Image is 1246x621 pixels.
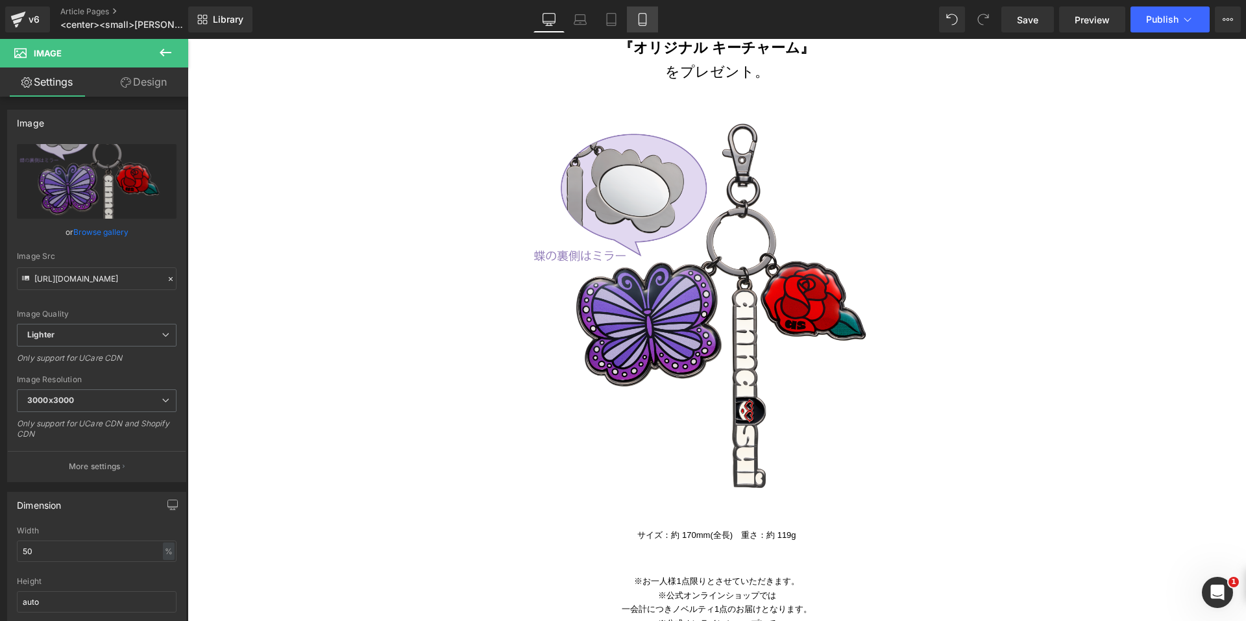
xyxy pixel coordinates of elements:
[596,6,627,32] a: Tablet
[1146,14,1179,25] span: Publish
[8,451,186,481] button: More settings
[26,11,42,28] div: v6
[5,6,50,32] a: v6
[150,489,909,503] p: サイズ：約 170mm(全長) 重さ：約 119g
[1130,6,1210,32] button: Publish
[188,6,252,32] a: New Library
[150,535,909,549] p: ※お一人様1点限りとさせていただきます。
[150,21,909,45] p: をプレゼント。
[150,578,909,591] p: ※公式オンラインショップにて
[17,541,177,562] input: auto
[17,591,177,613] input: auto
[60,19,185,30] span: <center><small>[PERSON_NAME] COSMETICS <br>NOVELTY FAIR</small></center>
[69,461,121,472] p: More settings
[17,493,62,511] div: Dimension
[150,563,909,577] p: 一会計につきノベルティ1点のお届けとなります。
[150,550,909,563] p: ※公式オンラインショップでは
[60,6,210,17] a: Article Pages
[17,375,177,384] div: Image Resolution
[34,48,62,58] span: Image
[27,330,55,339] b: Lighter
[1059,6,1125,32] a: Preview
[17,267,177,290] input: Link
[970,6,996,32] button: Redo
[213,14,243,25] span: Library
[17,526,177,535] div: Width
[17,419,177,448] div: Only support for UCare CDN and Shopify CDN
[565,6,596,32] a: Laptop
[17,110,44,128] div: Image
[533,6,565,32] a: Desktop
[939,6,965,32] button: Undo
[27,395,74,405] b: 3000x3000
[17,353,177,372] div: Only support for UCare CDN
[73,221,128,243] a: Browse gallery
[627,6,658,32] a: Mobile
[432,1,627,17] strong: 『オリジナル キーチャーム』
[1202,577,1233,608] iframe: Intercom live chat
[1215,6,1241,32] button: More
[97,67,191,97] a: Design
[17,252,177,261] div: Image Src
[17,225,177,239] div: or
[163,542,175,560] div: %
[1075,13,1110,27] span: Preview
[1228,577,1239,587] span: 1
[17,577,177,586] div: Height
[17,310,177,319] div: Image Quality
[1017,13,1038,27] span: Save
